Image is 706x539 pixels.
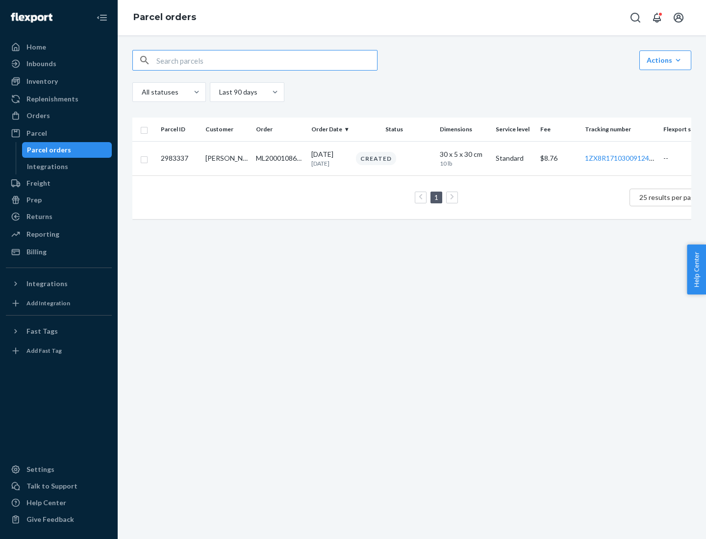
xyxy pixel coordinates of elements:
a: Freight [6,175,112,191]
a: Reporting [6,226,112,242]
th: Service level [492,118,536,141]
a: 1ZX8R1710300912493 [585,154,657,162]
div: Inventory [26,76,58,86]
div: Help Center [26,498,66,508]
div: Settings [26,465,54,474]
div: ML200010864388N [256,153,304,163]
a: Prep [6,192,112,208]
ol: breadcrumbs [126,3,204,32]
th: Status [352,118,436,141]
th: Customer [202,118,252,141]
div: Add Integration [26,299,70,307]
button: Actions [639,50,691,70]
a: Parcel [6,125,112,141]
p: [DATE] [311,159,348,168]
a: Integrations [22,159,112,174]
a: Inbounds [6,56,112,72]
div: Parcel orders [27,145,71,155]
div: Integrations [26,279,68,289]
p: 2983337 [161,153,198,163]
span: 25 results per page [639,193,699,201]
div: Integrations [27,162,68,171]
div: Talk to Support [26,481,77,491]
a: Returns [6,209,112,224]
input: All statuses [141,87,142,97]
div: Prep [26,195,42,205]
th: Dimensions [436,118,492,141]
input: Last 90 days [218,87,219,97]
div: [PERSON_NAME] [205,153,248,163]
img: Flexport logo [11,13,52,23]
input: Search parcels [156,50,377,70]
a: Parcel orders [133,12,196,23]
button: Open Search Box [626,8,645,27]
p: [DATE] [311,149,348,159]
button: Integrations [6,276,112,292]
a: Add Fast Tag [6,343,112,359]
button: Open account menu [669,8,688,27]
div: Parcel [26,128,47,138]
th: Tracking number [581,118,659,141]
div: Created [356,152,396,165]
div: 30 x 5 x 30 cm [440,149,488,159]
div: Give Feedback [26,514,74,524]
th: Parcel ID [157,118,202,141]
a: Settings [6,462,112,477]
div: Reporting [26,229,59,239]
a: Parcel orders [22,142,112,158]
div: Inbounds [26,59,56,69]
button: Open notifications [647,8,667,27]
p: $ 8.76 [540,153,577,163]
th: Order Date [307,118,352,141]
div: Home [26,42,46,52]
div: Orders [26,111,50,121]
th: Fee [536,118,581,141]
button: Fast Tags [6,323,112,339]
div: Returns [26,212,52,221]
a: Talk to Support [6,478,112,494]
button: Give Feedback [6,512,112,527]
button: Close Navigation [92,8,112,27]
button: Help Center [687,245,706,294]
p: 10 lb [440,159,469,168]
th: Order [252,118,308,141]
div: Fast Tags [26,326,58,336]
div: Freight [26,178,50,188]
a: Billing [6,244,112,260]
a: Help Center [6,495,112,511]
a: Replenishments [6,91,112,107]
a: Home [6,39,112,55]
div: Actions [647,55,684,65]
div: Billing [26,247,47,257]
a: Add Integration [6,295,112,311]
a: Inventory [6,73,112,89]
a: Page 1 is your current page [432,193,440,201]
a: Orders [6,108,112,123]
div: Add Fast Tag [26,346,62,355]
div: Replenishments [26,94,78,104]
p: Standard [496,153,532,163]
